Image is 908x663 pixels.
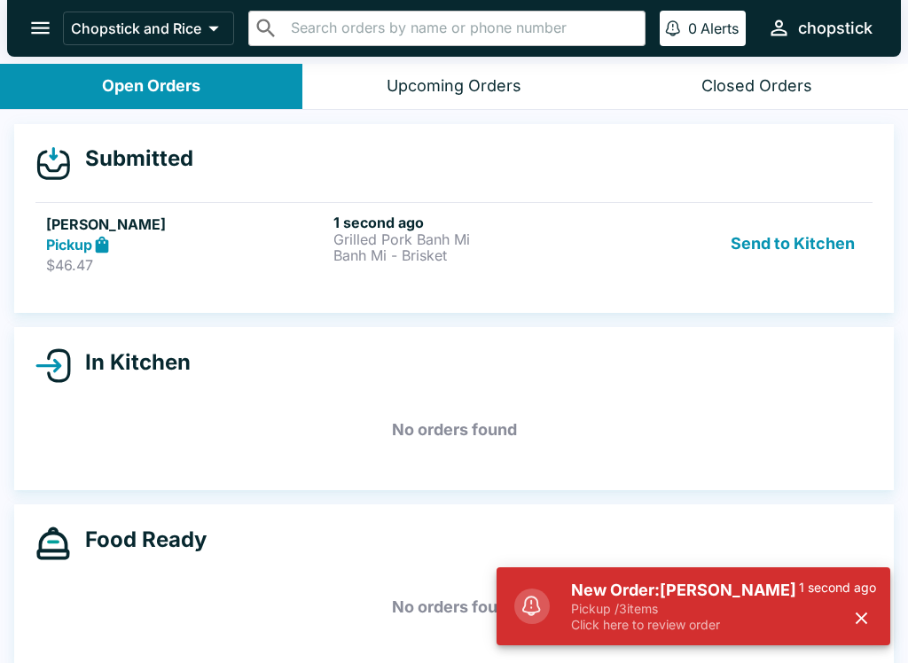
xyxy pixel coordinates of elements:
p: Click here to review order [571,617,799,633]
a: [PERSON_NAME]Pickup$46.471 second agoGrilled Pork Banh MiBanh Mi - BrisketSend to Kitchen [35,202,873,285]
strong: Pickup [46,236,92,253]
h4: Submitted [71,145,193,172]
h5: No orders found [35,575,873,639]
p: Banh Mi - Brisket [333,247,614,263]
p: Pickup / 3 items [571,601,799,617]
input: Search orders by name or phone number [286,16,638,41]
div: Open Orders [102,76,200,97]
button: chopstick [760,9,880,47]
h5: No orders found [35,398,873,462]
button: Chopstick and Rice [63,12,234,45]
h4: Food Ready [71,526,207,553]
p: 0 [688,19,697,37]
p: Alerts [701,19,739,37]
button: open drawer [18,5,63,51]
p: $46.47 [46,256,326,274]
div: chopstick [798,18,873,39]
button: Send to Kitchen [724,214,862,275]
div: Upcoming Orders [387,76,521,97]
p: Grilled Pork Banh Mi [333,231,614,247]
p: Chopstick and Rice [71,19,201,37]
p: 1 second ago [799,580,876,596]
h5: New Order: [PERSON_NAME] [571,580,799,601]
h5: [PERSON_NAME] [46,214,326,235]
h4: In Kitchen [71,349,191,376]
div: Closed Orders [701,76,812,97]
h6: 1 second ago [333,214,614,231]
